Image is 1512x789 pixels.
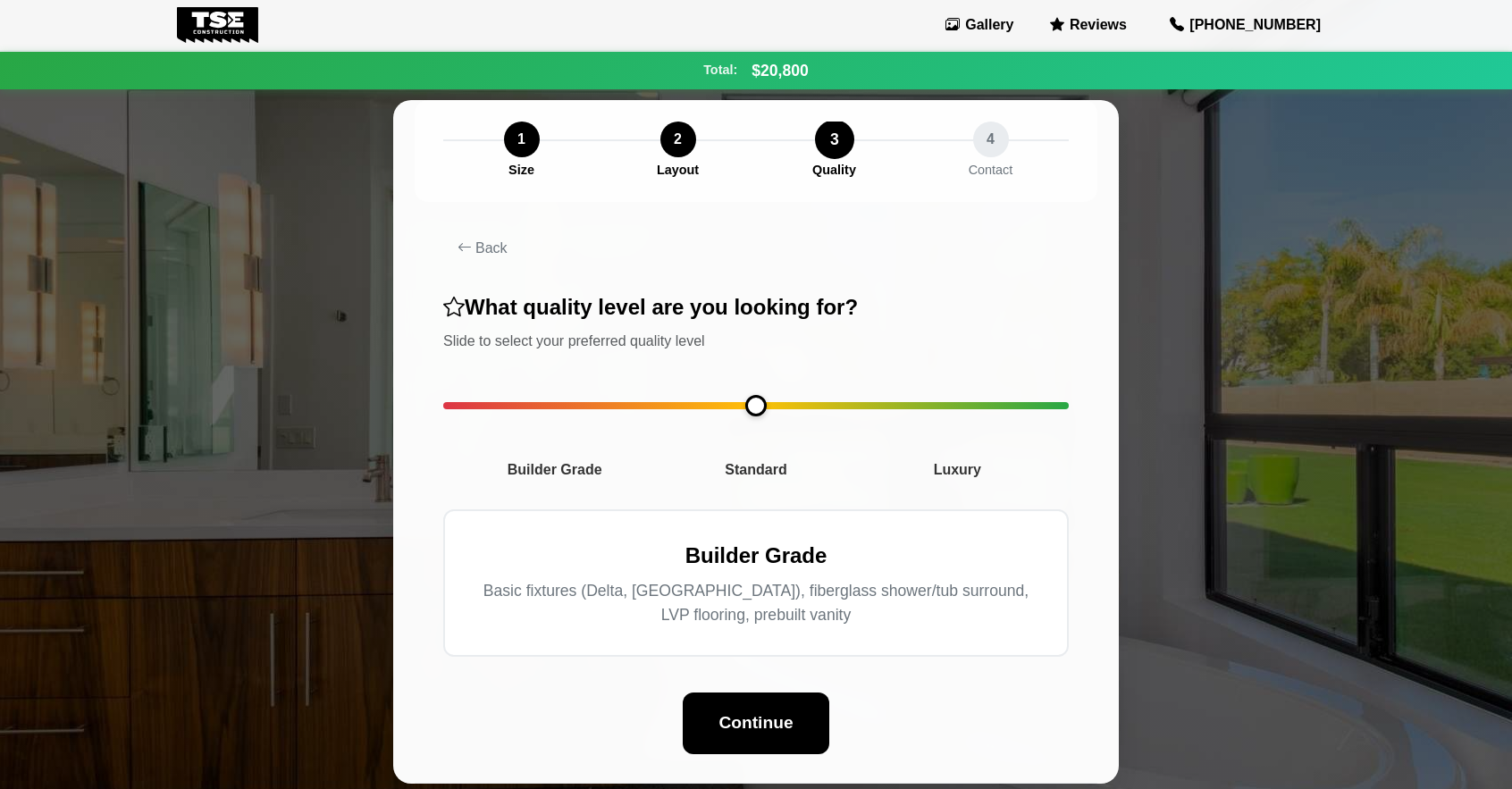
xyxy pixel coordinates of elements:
div: 1 [504,122,540,157]
span: Builder Grade [454,459,655,481]
div: 4 [973,122,1009,157]
span: Standard [655,459,856,481]
a: [PHONE_NUMBER] [1155,7,1335,43]
a: Gallery [938,11,1021,39]
img: Tse Construction [177,7,258,43]
div: Builder Grade [474,540,1038,572]
div: 2 [660,122,696,157]
button: Back [443,231,1069,266]
button: Continue [683,692,828,754]
div: Basic fixtures (Delta, [GEOGRAPHIC_DATA]), fiberglass shower/tub surround, LVP flooring, prebuilt... [474,579,1038,626]
span: Total: [703,61,737,80]
div: 3 [815,120,854,159]
a: Reviews [1043,11,1134,39]
div: Contact [969,161,1013,180]
div: Quality [812,161,856,180]
p: Slide to select your preferred quality level [443,331,1069,352]
div: Size [508,161,534,180]
h3: What quality level are you looking for? [443,295,1069,321]
div: Layout [657,161,699,180]
span: $20,800 [752,59,809,82]
span: Luxury [857,459,1058,481]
